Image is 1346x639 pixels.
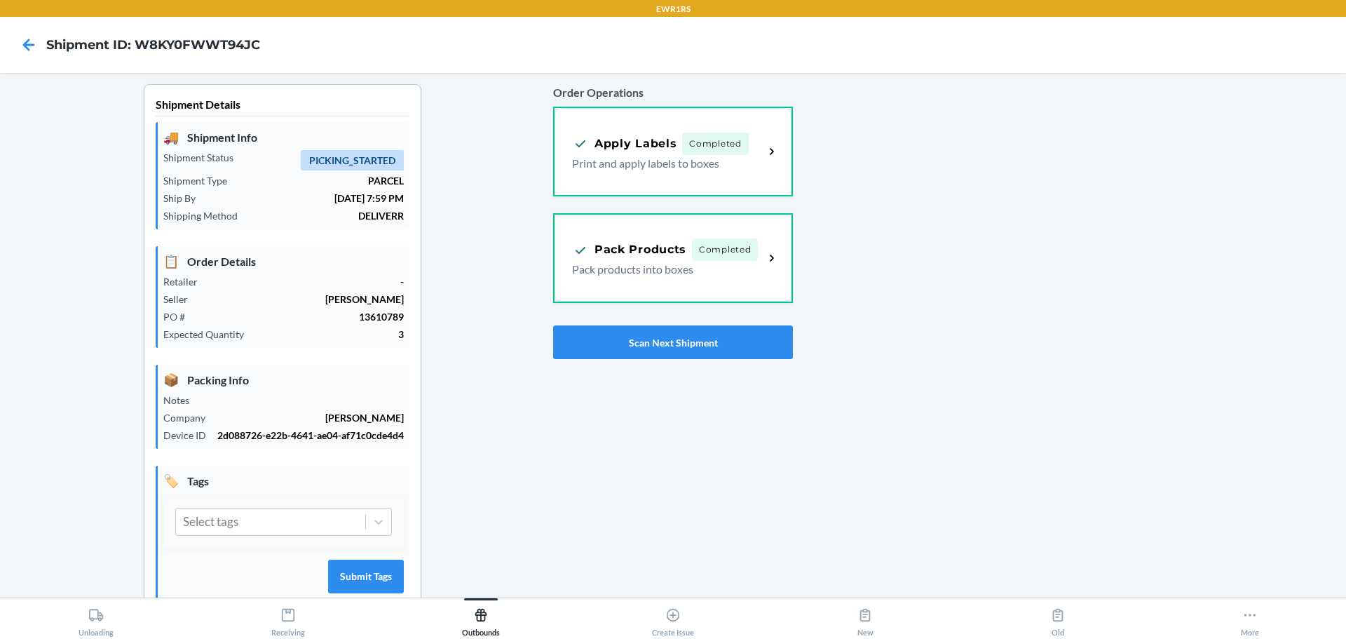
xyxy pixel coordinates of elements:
div: Old [1050,602,1066,637]
span: Completed [682,133,748,155]
p: Order Operations [553,84,793,101]
div: Create Issue [652,602,694,637]
p: - [209,274,404,289]
p: Retailer [163,274,209,289]
p: 2d088726-e22b-4641-ae04-af71c0cde4d4 [217,428,404,443]
span: 🚚 [163,128,179,147]
div: New [857,602,873,637]
p: Pack products into boxes [572,261,753,278]
div: More [1241,602,1259,637]
span: 📋 [163,252,179,271]
p: Order Details [163,252,404,271]
button: New [769,598,961,637]
p: Packing Info [163,370,404,389]
p: Seller [163,292,199,307]
p: Notes [163,393,200,408]
div: Pack Products [572,241,686,259]
p: Expected Quantity [163,327,255,342]
p: [PERSON_NAME] [199,292,404,307]
button: More [1154,598,1346,637]
button: Outbounds [385,598,577,637]
p: PO # [163,309,196,324]
button: Create Issue [577,598,769,637]
p: Shipping Method [163,208,249,223]
div: Receiving [271,602,305,637]
a: Pack ProductsCompletedPack products into boxes [553,213,793,303]
p: [DATE] 7:59 PM [207,191,404,206]
span: 🏷️ [163,471,179,490]
p: Shipment Info [163,128,404,147]
p: 13610789 [196,309,404,324]
p: Shipment Details [156,96,409,116]
div: Outbounds [462,602,500,637]
div: Apply Labels [572,135,677,152]
p: Tags [163,471,404,490]
p: Device ID [163,428,217,443]
p: PARCEL [238,173,404,188]
p: Company [163,410,217,425]
p: DELIVERR [249,208,404,223]
button: Submit Tags [328,560,404,593]
p: [PERSON_NAME] [217,410,404,425]
span: Completed [692,238,758,261]
h4: Shipment ID: W8KY0FWWT94JC [46,36,260,54]
p: Shipment Status [163,150,245,165]
div: Select tags [183,513,238,531]
p: EWR1RS [656,3,691,15]
button: Old [961,598,1153,637]
p: Ship By [163,191,207,206]
p: Shipment Type [163,173,238,188]
button: Receiving [192,598,384,637]
span: PICKING_STARTED [301,150,404,170]
p: 3 [255,327,404,342]
a: Apply LabelsCompletedPrint and apply labels to boxes [553,107,793,196]
div: Unloading [79,602,114,637]
span: 📦 [163,370,179,389]
p: Print and apply labels to boxes [572,155,753,172]
button: Scan Next Shipment [553,325,793,359]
